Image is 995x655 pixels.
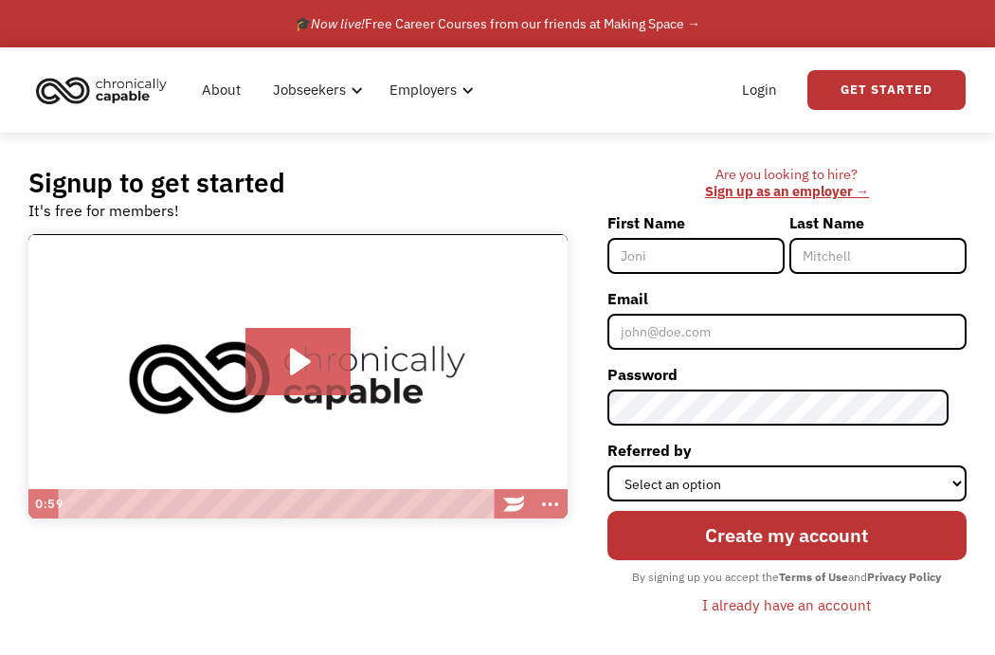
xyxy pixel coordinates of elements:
[262,60,369,120] div: Jobseekers
[607,283,967,314] label: Email
[623,565,950,590] div: By signing up you accept the and
[607,166,967,201] div: Are you looking to hire? ‍
[607,359,967,390] label: Password
[295,12,700,35] div: 🎓 Free Career Courses from our friends at Making Space →
[378,60,479,120] div: Employers
[273,79,346,101] div: Jobseekers
[702,593,871,616] div: I already have an account
[245,328,351,395] button: Play Video: Introducing Chronically Capable
[705,182,869,200] a: Sign up as an employer →
[190,60,252,120] a: About
[30,69,181,111] a: home
[779,570,848,584] strong: Terms of Use
[607,511,967,560] input: Create my account
[807,70,966,110] a: Get Started
[311,15,365,32] em: Now live!
[731,60,788,120] a: Login
[607,208,785,238] label: First Name
[607,238,785,274] input: Joni
[607,314,967,350] input: john@doe.com
[532,489,568,519] button: Show more buttons
[68,489,487,519] div: Playbar
[688,589,885,621] a: I already have an account
[28,166,285,199] h2: Signup to get started
[496,489,532,519] a: Wistia Logo -- Learn More
[389,79,457,101] div: Employers
[789,208,967,238] label: Last Name
[28,234,568,519] img: Introducing Chronically Capable
[607,208,967,621] form: Member-Signup-Form
[607,435,967,465] label: Referred by
[789,238,967,274] input: Mitchell
[30,69,172,111] img: Chronically Capable logo
[28,199,179,222] div: It's free for members!
[867,570,941,584] strong: Privacy Policy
